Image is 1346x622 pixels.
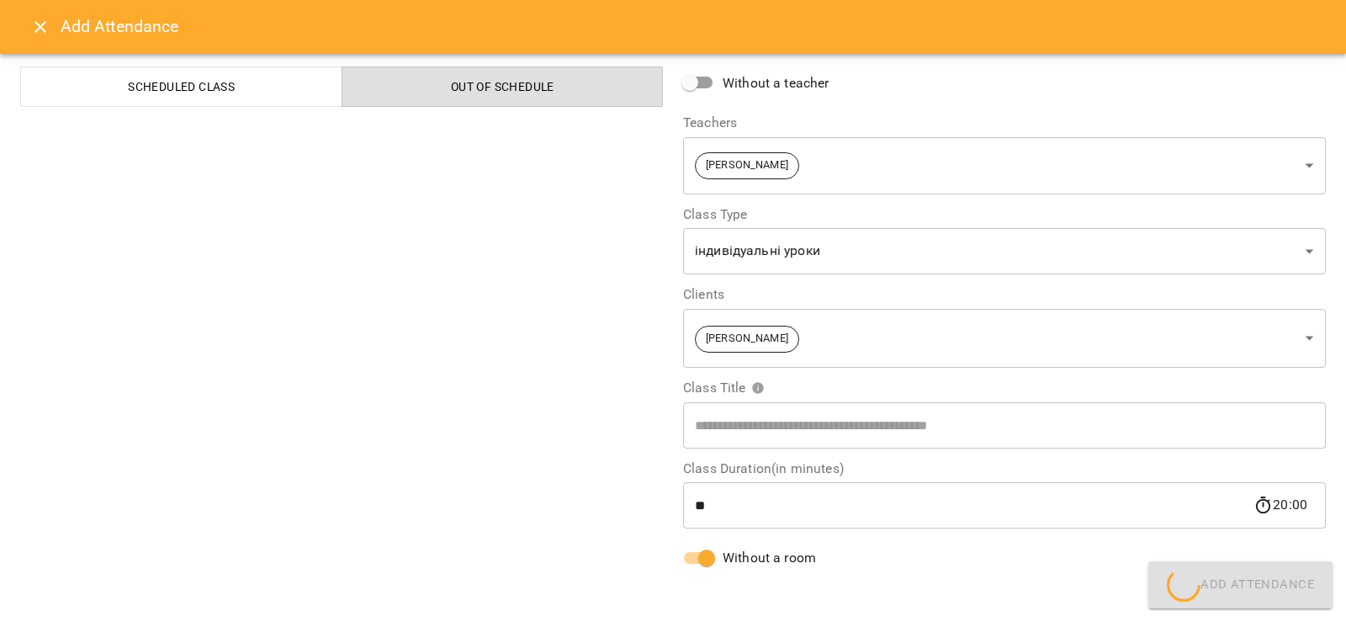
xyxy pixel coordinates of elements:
[683,288,1326,301] label: Clients
[61,13,1326,40] h6: Add Attendance
[683,381,765,395] span: Class Title
[342,66,664,107] button: Out of Schedule
[696,157,798,173] span: [PERSON_NAME]
[751,381,765,395] svg: Please specify class title or select clients
[683,116,1326,130] label: Teachers
[683,462,1326,476] label: Class Duration(in minutes)
[683,136,1326,194] div: [PERSON_NAME]
[20,7,61,47] button: Close
[31,77,332,97] span: Scheduled class
[352,77,654,97] span: Out of Schedule
[683,208,1326,221] label: Class Type
[723,548,816,568] span: Without a room
[20,66,342,107] button: Scheduled class
[683,228,1326,275] div: індивідуальні уроки
[683,308,1326,368] div: [PERSON_NAME]
[723,73,829,93] span: Without a teacher
[696,331,798,347] span: [PERSON_NAME]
